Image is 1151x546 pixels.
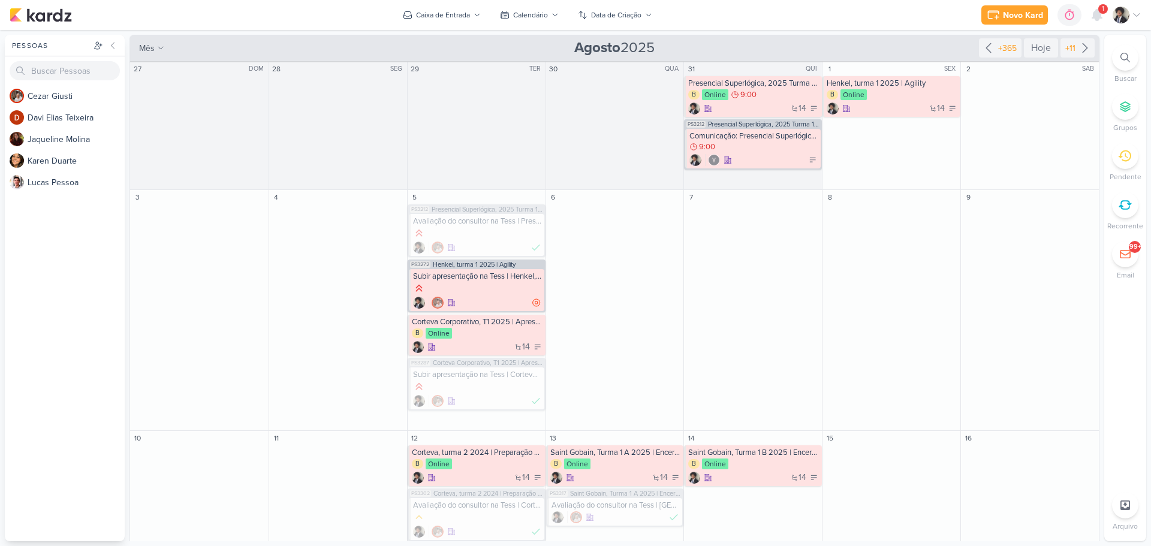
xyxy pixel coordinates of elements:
span: PS3212 [410,206,429,213]
div: 11 [270,432,282,444]
div: Finalizado [531,395,541,407]
div: 1 [824,63,836,75]
p: Pendente [1110,171,1141,182]
strong: Agosto [574,39,620,56]
div: Em atraso [532,298,541,307]
img: Lucas Pessoa [10,175,24,189]
img: Pedro Luahn Simões [827,102,839,114]
div: Colaboradores: Yasmin Marchiori [705,154,720,166]
img: Pedro Luahn Simões [413,242,425,254]
span: Corteva, turma 2 2024 | Preparação para seu futuro profissional 1 [433,490,543,497]
div: QUA [665,64,682,74]
span: 14 [660,473,668,482]
div: 4 [270,191,282,203]
div: 5 [409,191,421,203]
div: 99+ [1129,242,1141,252]
div: Colaboradores: Cezar Giusti [429,242,444,254]
p: Buscar [1114,73,1137,84]
div: Criador(a): Pedro Luahn Simões [413,297,425,309]
img: Pedro Luahn Simões [552,511,564,523]
div: Colaboradores: Cezar Giusti [429,526,444,538]
div: D a v i E l i a s T e i x e i r a [28,111,125,124]
span: PS3302 [410,490,431,497]
p: Recorrente [1107,221,1143,231]
div: Pessoas [10,40,91,51]
div: Comunicação: Presencial Superlógica, 2025 Turma 1 | Protagonismo [689,131,818,141]
div: 29 [409,63,421,75]
div: 8 [824,191,836,203]
div: Online [426,458,452,469]
div: 2 [962,63,974,75]
div: Criador(a): Pedro Luahn Simões [413,526,425,538]
img: Pedro Luahn Simões [689,154,701,166]
div: Criador(a): Pedro Luahn Simões [412,341,424,353]
div: C e z a r G i u s t i [28,90,125,102]
div: Subir apresentação na Tess | Henkel, turma 1 2025 | Agility 2 [413,272,542,281]
span: Presencial Superlógica, 2025 Turma 1 | Protagonismo [432,206,543,213]
img: Cezar Giusti [432,242,444,254]
span: 14 [799,104,806,113]
div: TER [529,64,544,74]
img: Pedro Luahn Simões [688,472,700,484]
div: 12 [409,432,421,444]
div: 9 [962,191,974,203]
p: Grupos [1113,122,1137,133]
div: Henkel, turma 1 2025 | Agility [827,79,958,88]
div: 10 [131,432,143,444]
div: Novo Kard [1003,9,1043,22]
div: Online [702,458,728,469]
div: Saint Gobain, Turma 1 B 2025 | Encerramento [688,448,819,457]
div: 6 [547,191,559,203]
span: Corteva Corporativo, T1 2025 | Apresentações Incríveis [433,360,543,366]
p: Arquivo [1113,521,1138,532]
li: Ctrl + F [1104,44,1146,84]
img: Cezar Giusti [570,511,582,523]
div: Colaboradores: Cezar Giusti [429,395,444,407]
img: Cezar Giusti [10,89,24,103]
div: Subir apresentação na Tess | Corteva Corporativo, T1 2025 | Apresentações Incríveis [413,370,542,379]
div: Online [564,458,590,469]
p: Email [1117,270,1134,280]
img: Pedro Luahn Simões [550,472,562,484]
div: Criador(a): Pedro Luahn Simões [827,102,839,114]
img: Yasmin Marchiori [708,154,720,166]
div: B [550,459,562,469]
div: Hoje [1024,38,1058,58]
img: kardz.app [10,8,72,22]
div: Criador(a): Pedro Luahn Simões [688,102,700,114]
span: 9:00 [699,143,715,151]
div: Avaliação do consultor na Tess | Saint Gobain, Turma 1 A 2025 | Encerramento [552,500,680,510]
div: Corteva, turma 2 2024 | Preparação para seu futuro profissional 1 [412,448,543,457]
div: 16 [962,432,974,444]
div: B [688,459,700,469]
img: Pedro Luahn Simões [413,395,425,407]
span: PS3212 [686,121,706,128]
div: Online [702,89,728,100]
img: Pedro Luahn Simões [412,341,424,353]
div: Prioridade Alta [413,282,425,294]
span: mês [139,42,155,55]
div: SEG [390,64,406,74]
span: 1 [1102,4,1104,14]
div: Avaliação do consultor na Tess | Presencial Superlógica, 2025 Turma 1 | Protagonismo [413,216,542,226]
div: Presencial Superlógica, 2025 Turma 1 | Protagonismo [688,79,819,88]
div: +365 [996,42,1019,55]
div: Criador(a): Pedro Luahn Simões [412,472,424,484]
span: 14 [522,473,530,482]
img: Pedro Luahn Simões [413,297,425,309]
span: 14 [799,473,806,482]
div: 31 [685,63,697,75]
div: Finalizado [531,526,541,538]
span: 14 [522,343,530,351]
img: Karen Duarte [10,153,24,168]
div: Criador(a): Pedro Luahn Simões [689,154,701,166]
div: B [412,328,423,338]
div: A Fazer [810,473,818,482]
div: Avaliação do consultor na Tess | Corteva, turma 2 2024 | Preparação para seu futuro profissional 1 [413,500,542,510]
div: Finalizado [669,511,679,523]
div: Criador(a): Pedro Luahn Simões [552,511,564,523]
div: Corteva Corporativo, T1 2025 | Apresentações Incríveis [412,317,543,327]
img: Pedro Luahn Simões [412,472,424,484]
div: Criador(a): Pedro Luahn Simões [413,242,425,254]
div: A Fazer [534,343,542,351]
